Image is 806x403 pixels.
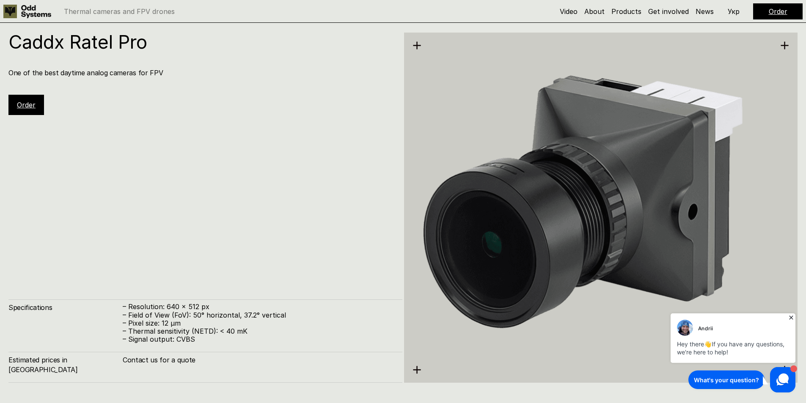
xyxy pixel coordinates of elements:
a: Order [17,101,36,109]
p: – Thermal sensitivity (NETD): < 40 mK [123,327,394,335]
a: Get involved [648,7,689,16]
p: Thermal cameras and FPV drones [64,8,175,15]
h4: Estimated prices in [GEOGRAPHIC_DATA] [8,355,123,374]
h4: Specifications [8,303,123,312]
p: – Signal output: CVBS [123,335,394,343]
iframe: HelpCrunch [668,311,798,395]
a: News [696,7,714,16]
h4: Contact us for a quote [123,355,394,365]
p: – Resolution: 640 x 512 px [123,303,394,311]
a: About [584,7,605,16]
p: Укр [728,8,740,15]
h4: One of the best daytime analog cameras for FPV [8,68,394,77]
a: Order [769,7,787,16]
a: Products [611,7,641,16]
p: – Pixel size: 12 µm [123,319,394,327]
h1: Caddx Ratel Pro [8,33,394,51]
a: Video [560,7,578,16]
p: – Field of View (FoV): 50° horizontal, 37.2° vertical [123,311,394,319]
